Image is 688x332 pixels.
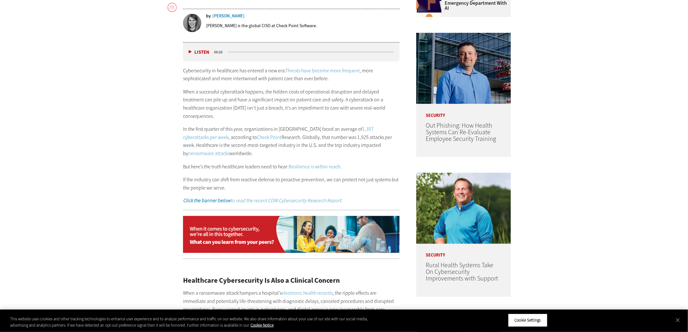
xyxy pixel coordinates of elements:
a: Check Point [257,134,282,141]
img: Jim Roeder [416,173,511,244]
p: If the industry can shift from reactive defense to proactive prevention, we can protect not just ... [183,176,400,192]
a: Out Phishing: How Health Systems Can Re-Evaluate Employee Security Training [426,121,496,143]
p: Security [416,244,511,258]
div: This website uses cookies and other tracking technologies to enhance user experience and to analy... [10,316,378,328]
a: electronic health records [282,290,333,297]
a: Rural Health Systems Take On Cybersecurity Improvements with Support [426,261,498,283]
img: Scott Currie [416,33,511,104]
button: Cookie Settings [508,314,548,327]
img: na-prrcloud-static-2024-na-desktop [183,216,400,253]
a: Click the banner belowto read the recent CDW Cybersecurity Research Report. [183,197,342,204]
p: [PERSON_NAME] is the global CISO at Check Point Software. [206,23,317,29]
p: But here’s the truth healthcare leaders need to hear: . [183,163,400,171]
div: media player [183,43,400,62]
a: [PERSON_NAME] [212,14,245,18]
div: duration [213,49,227,55]
img: Cindi Carter [183,14,201,32]
p: When a successful cyberattack happens, the hidden costs of operational disruption and delayed tre... [183,88,400,120]
em: to read the recent CDW Cybersecurity Research Report. [183,197,342,204]
button: Close [671,313,685,327]
p: In the first quarter of this year, organizations in [GEOGRAPHIC_DATA] faced an average of , accor... [183,125,400,157]
a: Threats have become more frequent [285,67,360,74]
strong: Click the banner below [183,197,230,204]
a: More information about your privacy [251,323,274,328]
a: ransomware attacks [188,150,229,157]
a: Resilience is within reach [289,163,340,170]
button: Listen [189,50,209,55]
h2: Healthcare Cybersecurity Is Also a Clinical Concern [183,277,400,284]
a: 1,357 cyberattacks per week [183,126,374,141]
p: When a ransomware attack hampers a hospital’s , the ripple effects are immediate and potentially ... [183,289,400,322]
p: Cybersecurity in healthcare has entered a new era. , more sophisticated and more intertwined with... [183,67,400,83]
span: by [206,14,211,18]
p: Security [416,104,511,118]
